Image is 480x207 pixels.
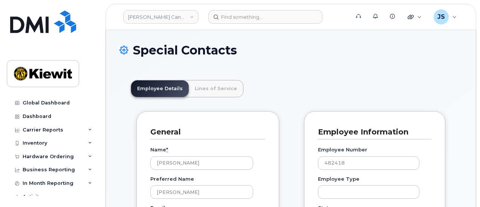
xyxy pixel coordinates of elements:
[318,146,367,153] label: Employee Number
[318,175,359,183] label: Employee Type
[150,146,168,153] label: Name
[189,80,243,97] a: Lines of Service
[131,80,189,97] a: Employee Details
[166,147,168,153] abbr: required
[150,127,260,137] h3: General
[318,127,426,137] h3: Employee Information
[150,175,194,183] label: Preferred Name
[119,44,462,57] h1: Special Contacts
